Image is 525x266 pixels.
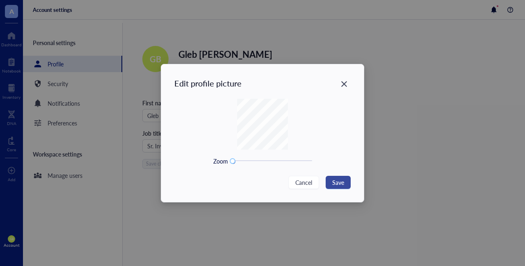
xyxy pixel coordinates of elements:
[338,77,351,91] button: Close
[174,156,351,166] div: Zoom
[332,178,344,187] span: Save
[338,79,351,89] span: Close
[288,176,319,189] button: Cancel
[326,176,351,189] button: Save
[295,178,312,187] span: Cancel
[174,77,242,89] div: Edit profile picture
